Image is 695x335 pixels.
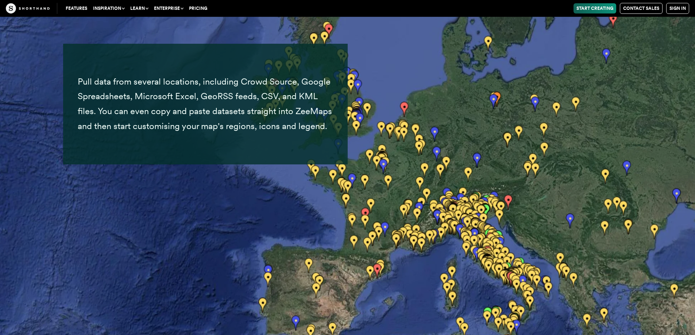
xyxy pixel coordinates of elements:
[186,3,210,13] a: Pricing
[6,3,50,13] img: The Craft
[90,3,127,13] button: Inspiration
[127,3,151,13] button: Learn
[151,3,186,13] button: Enterprise
[620,3,663,14] a: Contact Sales
[574,3,616,13] a: Start Creating
[666,3,689,14] a: Sign in
[78,76,332,131] span: Pull data from several locations, including Crowd Source, Google Spreadsheets, Microsoft Excel, G...
[63,3,90,13] a: Features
